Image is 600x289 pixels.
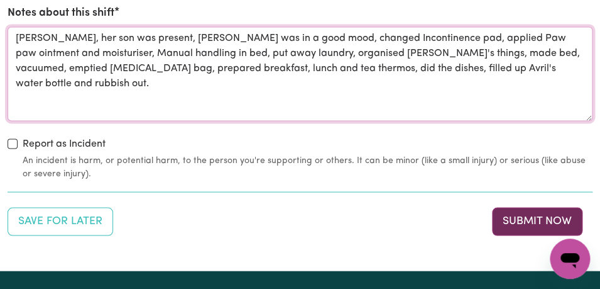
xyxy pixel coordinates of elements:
label: Report as Incident [23,136,106,151]
textarea: [PERSON_NAME], her son was present, [PERSON_NAME] was in a good mood, changed Incontinence pad, a... [8,26,592,121]
iframe: Button to launch messaging window [550,239,590,279]
label: Notes about this shift [8,5,114,21]
button: Save your job report [8,207,113,235]
small: An incident is harm, or potential harm, to the person you're supporting or others. It can be mino... [23,154,592,180]
button: Submit your job report [492,207,582,235]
